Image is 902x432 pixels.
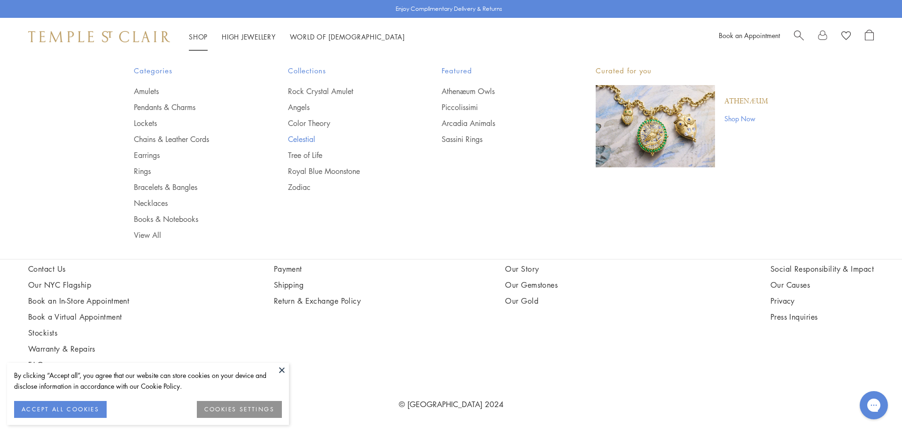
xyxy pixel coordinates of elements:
[288,166,404,176] a: Royal Blue Moonstone
[719,31,780,40] a: Book an Appointment
[28,312,129,322] a: Book a Virtual Appointment
[28,264,129,274] a: Contact Us
[134,214,250,224] a: Books & Notebooks
[442,86,558,96] a: Athenæum Owls
[28,296,129,306] a: Book an In-Store Appointment
[134,86,250,96] a: Amulets
[505,264,626,274] a: Our Story
[274,264,361,274] a: Payment
[770,280,874,290] a: Our Causes
[505,280,626,290] a: Our Gemstones
[290,32,405,41] a: World of [DEMOGRAPHIC_DATA]World of [DEMOGRAPHIC_DATA]
[14,370,282,392] div: By clicking “Accept all”, you agree that our website can store cookies on your device and disclos...
[442,102,558,112] a: Piccolissimi
[399,399,504,409] a: © [GEOGRAPHIC_DATA] 2024
[28,31,170,42] img: Temple St. Clair
[134,182,250,192] a: Bracelets & Bangles
[855,388,893,423] iframe: Gorgias live chat messenger
[396,4,502,14] p: Enjoy Complimentary Delivery & Returns
[596,65,768,77] p: Curated for you
[134,65,250,77] span: Categories
[28,344,129,354] a: Warranty & Repairs
[274,296,361,306] a: Return & Exchange Policy
[28,280,129,290] a: Our NYC Flagship
[222,32,276,41] a: High JewelleryHigh Jewellery
[865,30,874,44] a: Open Shopping Bag
[288,118,404,128] a: Color Theory
[724,96,768,107] a: Athenæum
[770,312,874,322] a: Press Inquiries
[442,65,558,77] span: Featured
[770,264,874,274] a: Social Responsibility & Impact
[134,102,250,112] a: Pendants & Charms
[14,401,107,418] button: ACCEPT ALL COOKIES
[442,134,558,144] a: Sassini Rings
[134,150,250,160] a: Earrings
[794,30,804,44] a: Search
[189,32,208,41] a: ShopShop
[288,86,404,96] a: Rock Crystal Amulet
[288,102,404,112] a: Angels
[274,280,361,290] a: Shipping
[505,296,626,306] a: Our Gold
[288,65,404,77] span: Collections
[288,150,404,160] a: Tree of Life
[134,198,250,208] a: Necklaces
[134,230,250,240] a: View All
[7,363,289,425] div: Blocked (id): tinycookie-wrapper
[28,360,129,370] a: FAQs
[134,118,250,128] a: Lockets
[442,118,558,128] a: Arcadia Animals
[288,182,404,192] a: Zodiac
[197,401,282,418] button: COOKIES SETTINGS
[841,30,851,44] a: View Wishlist
[724,113,768,124] a: Shop Now
[134,134,250,144] a: Chains & Leather Cords
[189,31,405,43] nav: Main navigation
[134,166,250,176] a: Rings
[770,296,874,306] a: Privacy
[28,328,129,338] a: Stockists
[288,134,404,144] a: Celestial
